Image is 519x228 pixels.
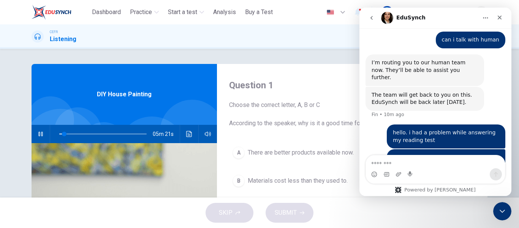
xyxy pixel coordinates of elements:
h1: Listening [50,35,76,44]
button: BMaterials cost less than they used to. [229,171,475,190]
button: Practice [127,5,162,19]
iframe: Intercom live chat [359,8,511,196]
button: Buy a Test [242,5,276,19]
img: Profile picture [381,6,393,18]
span: Choose the correct letter, A, B or C According to the speaker, why is it a good time for D-l-Y pa... [229,100,475,128]
a: ELTC logo [32,5,89,20]
h4: Question 1 [229,79,475,91]
button: Start a test [165,5,207,19]
span: Start a test [168,8,197,17]
img: ELTC logo [32,5,71,20]
span: Materials cost less than they used to. [248,176,348,185]
span: DIY House Painting [97,90,152,99]
span: Practice [130,8,152,17]
span: Dashboard [92,8,121,17]
img: en [326,10,335,15]
button: Analysis [210,5,239,19]
button: AThere are better products available now. [229,143,475,162]
span: CEFR [50,29,58,35]
span: Analysis [213,8,236,17]
div: B [233,175,245,187]
span: Buy a Test [245,8,273,17]
button: Click to see the audio transcription [183,125,195,143]
span: There are better products available now. [248,148,354,157]
div: A [233,147,245,159]
iframe: Intercom live chat [493,202,511,220]
span: 05m 21s [153,125,180,143]
button: Dashboard [89,5,124,19]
